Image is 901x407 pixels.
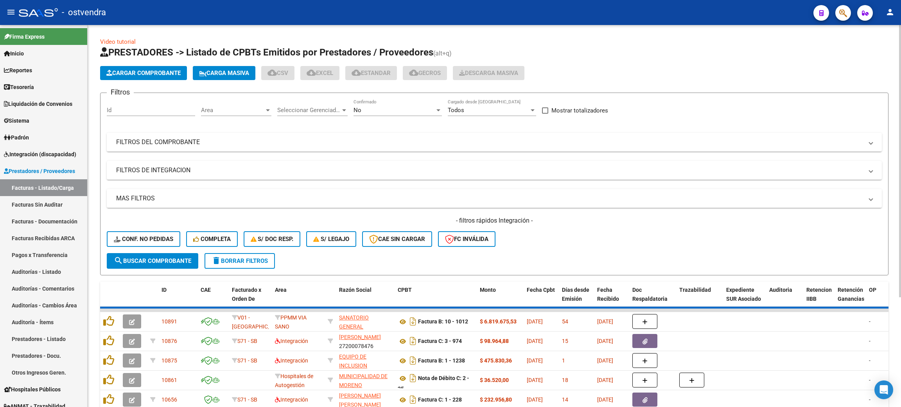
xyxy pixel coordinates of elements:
[232,287,261,302] span: Facturado x Orden De
[398,375,469,392] strong: Nota de Débito C: 2 - 25
[4,32,45,41] span: Firma Express
[869,396,870,403] span: -
[835,282,866,316] datatable-header-cell: Retención Ganancias
[4,66,32,75] span: Reportes
[459,70,518,77] span: Descarga Masiva
[869,357,870,364] span: -
[162,396,177,403] span: 10656
[354,107,361,114] span: No
[480,338,509,344] strong: $ 98.964,88
[197,282,229,316] datatable-header-cell: CAE
[418,319,468,325] strong: Factura B: 10 - 1012
[4,150,76,159] span: Integración (discapacidad)
[418,338,462,345] strong: Factura C: 3 - 974
[527,287,555,293] span: Fecha Cpbt
[306,231,356,247] button: S/ legajo
[261,66,294,80] button: CSV
[362,231,432,247] button: CAE SIN CARGAR
[597,318,613,325] span: [DATE]
[726,287,761,302] span: Expediente SUR Asociado
[275,314,307,330] span: PPMM VIA SANO
[766,282,803,316] datatable-header-cell: Auditoria
[162,357,177,364] span: 10875
[4,116,29,125] span: Sistema
[679,287,711,293] span: Trazabilidad
[162,318,177,325] span: 10891
[62,4,106,21] span: - ostvendra
[4,385,61,394] span: Hospitales Públicos
[339,373,388,388] span: MUNICIPALIDAD DE MORENO
[107,189,882,208] mat-expansion-panel-header: MAS FILTROS
[562,377,568,383] span: 18
[116,166,863,175] mat-panel-title: FILTROS DE INTEGRACION
[769,287,792,293] span: Auditoria
[212,256,221,265] mat-icon: delete
[107,133,882,152] mat-expansion-panel-header: FILTROS DEL COMPROBANTE
[339,287,372,293] span: Razón Social
[409,70,441,77] span: Gecros
[205,253,275,269] button: Borrar Filtros
[162,377,177,383] span: 10861
[597,396,613,403] span: [DATE]
[527,318,543,325] span: [DATE]
[251,236,294,243] span: S/ Doc Resp.
[869,377,870,383] span: -
[193,66,255,80] button: Carga Masiva
[4,133,29,142] span: Padrón
[339,353,391,386] span: EQUIPO DE INCLUSION CRECIENDO JUNTOS S.R.L.
[100,47,433,58] span: PRESTADORES -> Listado de CPBTs Emitidos por Prestadores / Proveedores
[352,68,361,77] mat-icon: cloud_download
[448,107,464,114] span: Todos
[885,7,895,17] mat-icon: person
[307,68,316,77] mat-icon: cloud_download
[107,231,180,247] button: Conf. no pedidas
[107,161,882,180] mat-expansion-panel-header: FILTROS DE INTEGRACION
[369,236,425,243] span: CAE SIN CARGAR
[162,287,167,293] span: ID
[4,167,75,175] span: Prestadores / Proveedores
[395,282,477,316] datatable-header-cell: CPBT
[562,357,565,364] span: 1
[300,66,339,80] button: EXCEL
[162,338,177,344] span: 10876
[244,231,301,247] button: S/ Doc Resp.
[524,282,559,316] datatable-header-cell: Fecha Cpbt
[339,333,391,349] div: 27200078476
[229,282,272,316] datatable-header-cell: Facturado x Orden De
[201,287,211,293] span: CAE
[267,68,277,77] mat-icon: cloud_download
[339,334,381,340] span: [PERSON_NAME]
[4,49,24,58] span: Inicio
[186,231,238,247] button: Completa
[418,358,465,364] strong: Factura B: 1 - 1238
[676,282,723,316] datatable-header-cell: Trazabilidad
[114,236,173,243] span: Conf. no pedidas
[313,236,349,243] span: S/ legajo
[597,338,613,344] span: [DATE]
[107,253,198,269] button: Buscar Comprobante
[409,68,418,77] mat-icon: cloud_download
[336,282,395,316] datatable-header-cell: Razón Social
[477,282,524,316] datatable-header-cell: Monto
[100,38,136,45] a: Video tutorial
[107,216,882,225] h4: - filtros rápidos Integración -
[352,70,391,77] span: Estandar
[100,66,187,80] button: Cargar Comprobante
[275,338,308,344] span: Integración
[158,282,197,316] datatable-header-cell: ID
[874,380,893,399] div: Open Intercom Messenger
[869,318,870,325] span: -
[480,357,512,364] strong: $ 475.830,36
[339,352,391,369] div: 30718301331
[527,396,543,403] span: [DATE]
[107,87,134,98] h3: Filtros
[408,335,418,347] i: Descargar documento
[4,83,34,91] span: Tesorería
[723,282,766,316] datatable-header-cell: Expediente SUR Asociado
[345,66,397,80] button: Estandar
[806,287,832,302] span: Retencion IIBB
[480,318,517,325] strong: $ 6.819.675,53
[272,282,325,316] datatable-header-cell: Area
[199,70,249,77] span: Carga Masiva
[339,313,391,330] div: 30546127652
